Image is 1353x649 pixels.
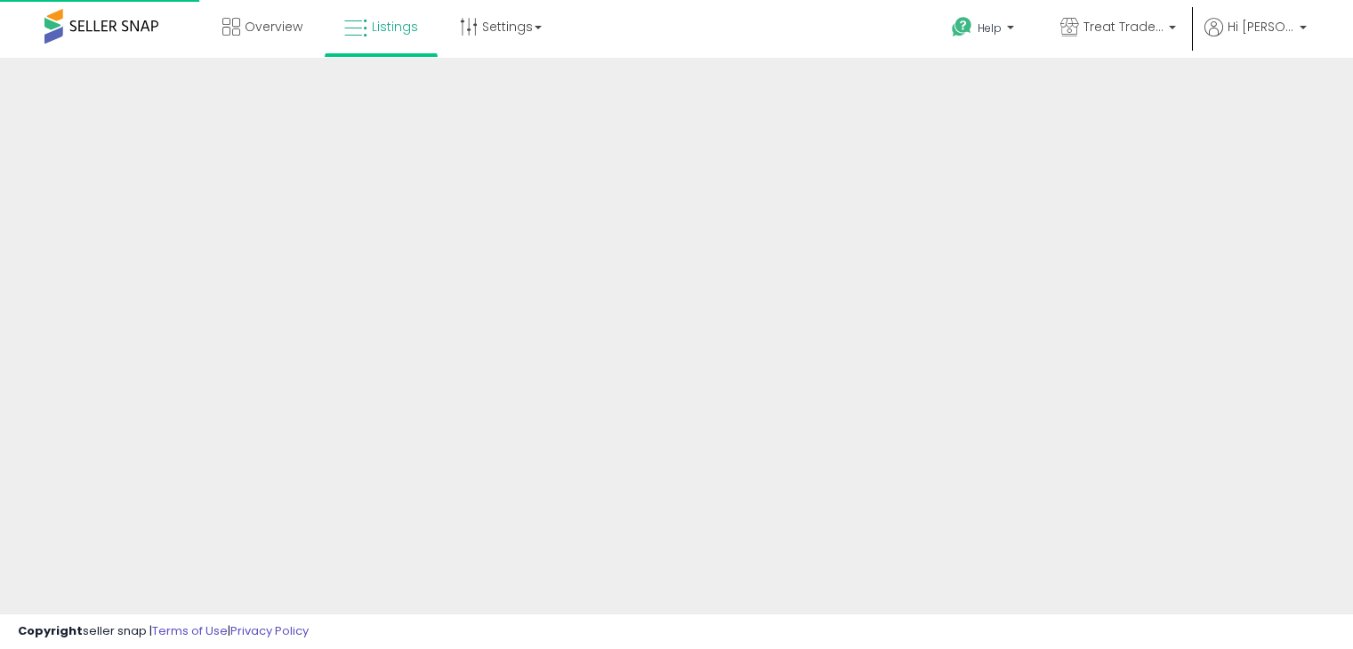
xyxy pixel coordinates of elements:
a: Privacy Policy [230,622,309,639]
strong: Copyright [18,622,83,639]
span: Help [978,20,1002,36]
a: Help [938,3,1032,58]
span: Treat Traders [1083,18,1164,36]
span: Listings [372,18,418,36]
i: Get Help [951,16,973,38]
a: Hi [PERSON_NAME] [1204,18,1307,58]
div: seller snap | | [18,623,309,640]
a: Terms of Use [152,622,228,639]
span: Hi [PERSON_NAME] [1228,18,1294,36]
span: Overview [245,18,302,36]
